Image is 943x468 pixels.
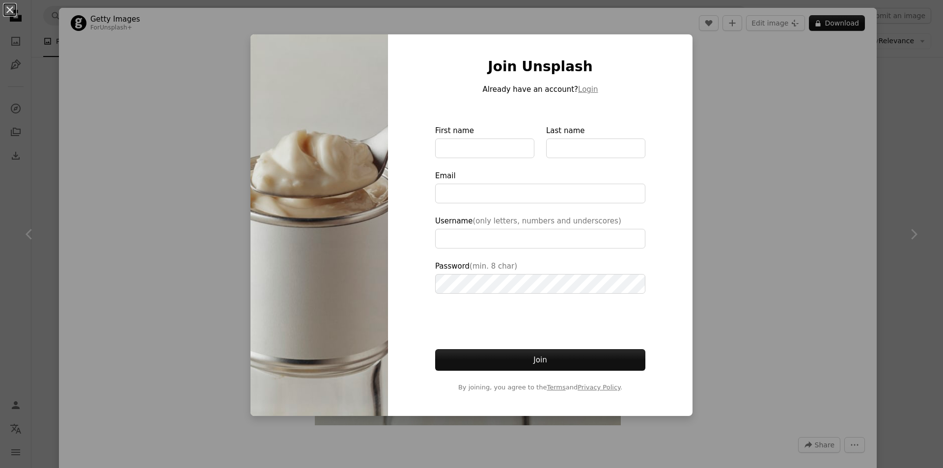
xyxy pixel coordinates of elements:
span: By joining, you agree to the and . [435,383,645,392]
input: Password(min. 8 char) [435,274,645,294]
label: Email [435,170,645,203]
span: (min. 8 char) [470,262,517,271]
label: Last name [546,125,645,158]
input: Email [435,184,645,203]
span: (only letters, numbers and underscores) [472,217,621,225]
label: First name [435,125,534,158]
input: Username(only letters, numbers and underscores) [435,229,645,248]
input: First name [435,138,534,158]
label: Username [435,215,645,248]
a: Terms [547,384,565,391]
label: Password [435,260,645,294]
input: Last name [546,138,645,158]
button: Login [578,83,598,95]
button: Join [435,349,645,371]
h1: Join Unsplash [435,58,645,76]
a: Privacy Policy [578,384,620,391]
p: Already have an account? [435,83,645,95]
img: premium_photo-1664391870099-a7d4976fd8e9 [250,34,388,416]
